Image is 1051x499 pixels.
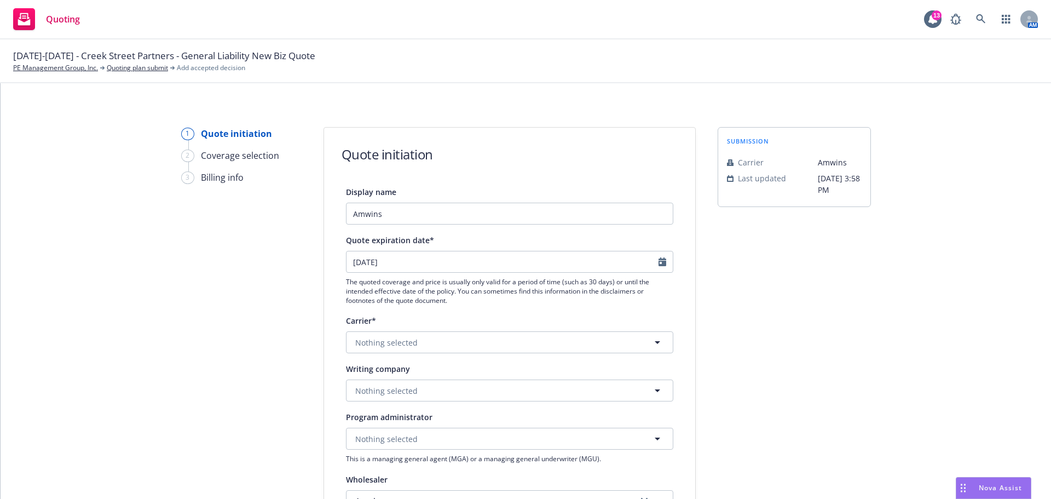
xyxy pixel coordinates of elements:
span: Quoting [46,15,80,24]
a: Quoting [9,4,84,35]
div: Quote initiation [201,127,272,140]
a: PE Management Group, Inc. [13,63,98,73]
input: MM/DD/YYYY [347,251,659,272]
span: [DATE] 3:58 PM [818,173,862,196]
a: Search [970,8,992,30]
button: Nothing selected [346,428,673,450]
span: Writing company [346,364,410,374]
a: Quoting plan submit [107,63,168,73]
div: Billing info [201,171,244,184]
div: 2 [181,150,194,162]
span: Quote expiration date* [346,235,434,245]
a: Switch app [995,8,1017,30]
div: 3 [181,171,194,184]
span: Carrier [738,157,764,168]
span: Display name [346,187,396,197]
span: Program administrator [346,412,432,422]
svg: Calendar [659,257,666,266]
span: Carrier* [346,316,376,326]
span: Nothing selected [355,385,418,397]
button: Nothing selected [346,331,673,353]
span: This is a managing general agent (MGA) or a managing general underwriter (MGU). [346,454,673,463]
button: Nothing selected [346,380,673,402]
button: Nova Assist [956,477,1031,499]
span: Amwins [818,157,862,168]
span: Nothing selected [355,337,418,348]
div: Coverage selection [201,149,279,162]
span: Nova Assist [979,483,1022,492]
span: Last updated [738,173,786,184]
div: 1 [181,128,194,140]
span: Wholesaler [346,474,388,485]
span: Nothing selected [355,433,418,445]
span: Add accepted decision [177,63,245,73]
h1: Quote initiation [342,145,433,163]
span: submission [727,136,769,146]
a: Report a Bug [945,8,967,30]
div: Drag to move [956,478,970,498]
div: 13 [932,10,942,20]
span: [DATE]-[DATE] - Creek Street Partners - General Liability New Biz Quote [13,49,315,63]
span: The quoted coverage and price is usually only valid for a period of time (such as 30 days) or unt... [346,277,673,305]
